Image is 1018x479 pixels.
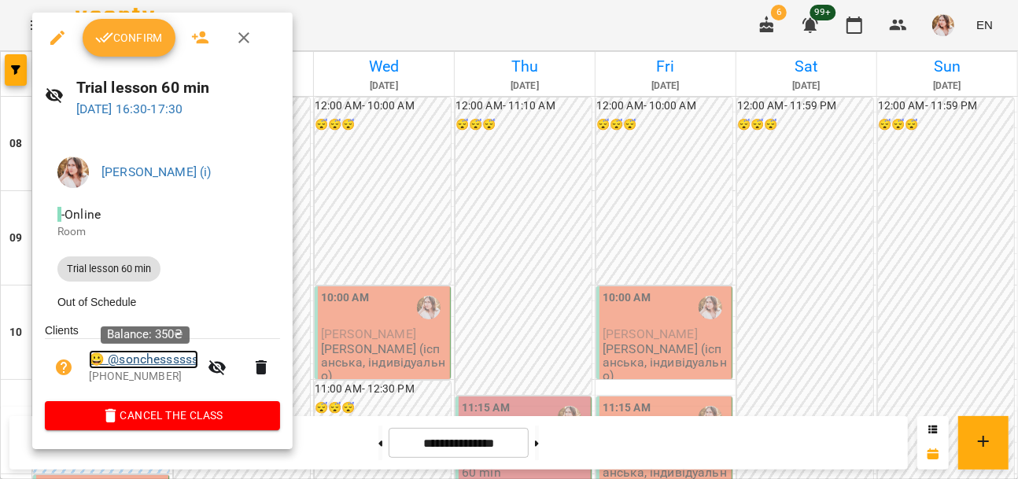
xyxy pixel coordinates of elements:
p: Room [57,224,267,240]
p: [PHONE_NUMBER] [89,369,198,385]
img: cd58824c68fe8f7eba89630c982c9fb7.jpeg [57,157,89,188]
span: Trial lesson 60 min [57,262,160,276]
span: Cancel the class [57,406,267,425]
button: Confirm [83,19,175,57]
span: Confirm [95,28,163,47]
ul: Clients [45,322,280,401]
button: Unpaid. Bill the attendance? [45,348,83,386]
a: [PERSON_NAME] (і) [101,164,212,179]
a: [DATE] 16:30-17:30 [76,101,183,116]
span: Balance: 350₴ [107,327,183,341]
li: Out of Schedule [45,288,280,316]
span: - Online [57,207,104,222]
a: 😀 @sonchessssss [89,350,198,369]
h6: Trial lesson 60 min [76,76,280,100]
button: Cancel the class [45,401,280,429]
